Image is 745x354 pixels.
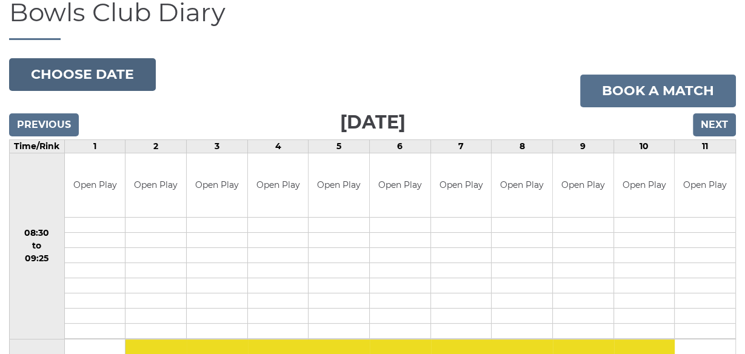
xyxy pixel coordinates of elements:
td: Open Play [65,153,125,217]
td: Time/Rink [10,140,65,153]
td: Open Play [187,153,247,217]
td: Open Play [492,153,552,217]
td: 3 [187,140,248,153]
button: Choose date [9,58,156,91]
td: Open Play [309,153,369,217]
td: 6 [370,140,431,153]
td: 11 [675,140,736,153]
td: 9 [552,140,613,153]
td: 2 [125,140,187,153]
input: Next [693,113,736,136]
td: Open Play [431,153,492,217]
td: Open Play [125,153,186,217]
td: Open Play [614,153,675,217]
td: 08:30 to 09:25 [10,153,65,339]
a: Book a match [580,75,736,107]
td: 10 [613,140,675,153]
td: Open Play [553,153,613,217]
td: 1 [64,140,125,153]
td: Open Play [248,153,309,217]
td: Open Play [675,153,735,217]
td: 8 [492,140,553,153]
td: 7 [430,140,492,153]
input: Previous [9,113,79,136]
td: Open Play [370,153,430,217]
td: 4 [247,140,309,153]
td: 5 [309,140,370,153]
